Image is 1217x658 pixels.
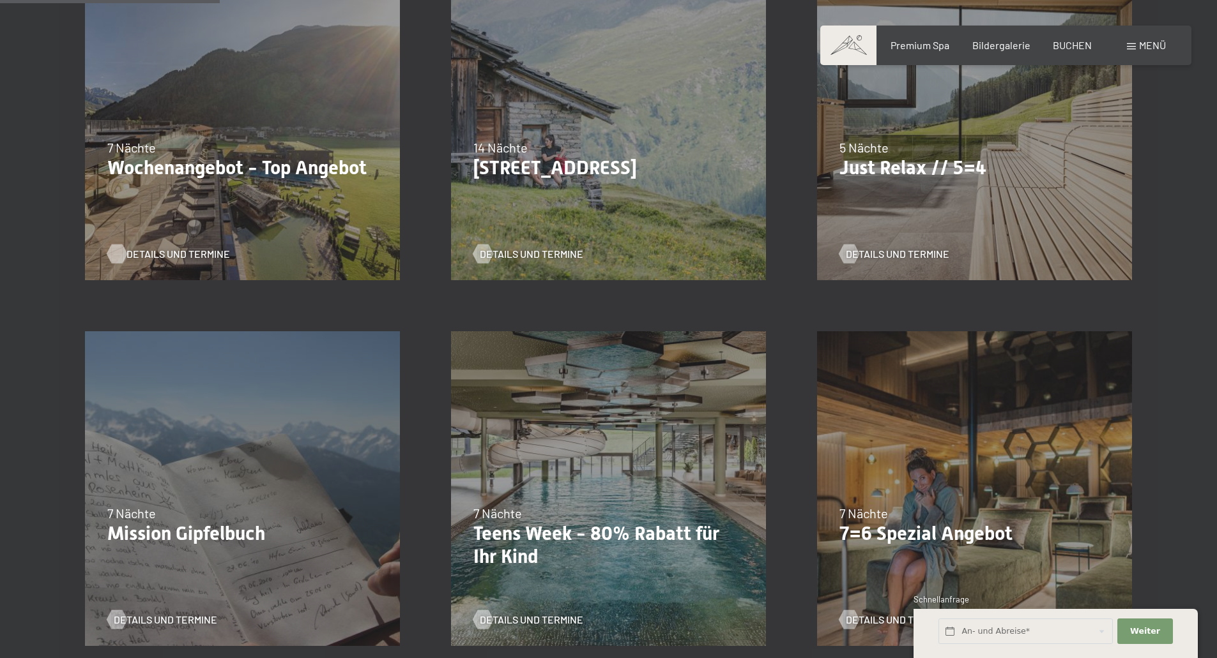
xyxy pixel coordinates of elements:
[107,156,378,179] p: Wochenangebot - Top Angebot
[914,594,969,604] span: Schnellanfrage
[839,522,1110,545] p: 7=6 Spezial Angebot
[1117,618,1172,645] button: Weiter
[839,247,949,261] a: Details und Termine
[126,247,230,261] span: Details und Termine
[891,39,949,51] a: Premium Spa
[1139,39,1166,51] span: Menü
[107,522,378,545] p: Mission Gipfelbuch
[107,247,217,261] a: Details und Termine
[107,140,156,155] span: 7 Nächte
[473,140,528,155] span: 14 Nächte
[114,613,217,627] span: Details und Termine
[480,613,583,627] span: Details und Termine
[846,613,949,627] span: Details und Termine
[846,247,949,261] span: Details und Termine
[480,247,583,261] span: Details und Termine
[1130,625,1160,637] span: Weiter
[107,505,156,521] span: 7 Nächte
[473,247,583,261] a: Details und Termine
[473,505,522,521] span: 7 Nächte
[473,613,583,627] a: Details und Termine
[839,156,1110,179] p: Just Relax // 5=4
[839,505,888,521] span: 7 Nächte
[107,613,217,627] a: Details und Termine
[972,39,1030,51] a: Bildergalerie
[839,613,949,627] a: Details und Termine
[473,522,744,568] p: Teens Week - 80% Rabatt für Ihr Kind
[839,140,889,155] span: 5 Nächte
[1053,39,1092,51] a: BUCHEN
[473,156,744,179] p: [STREET_ADDRESS]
